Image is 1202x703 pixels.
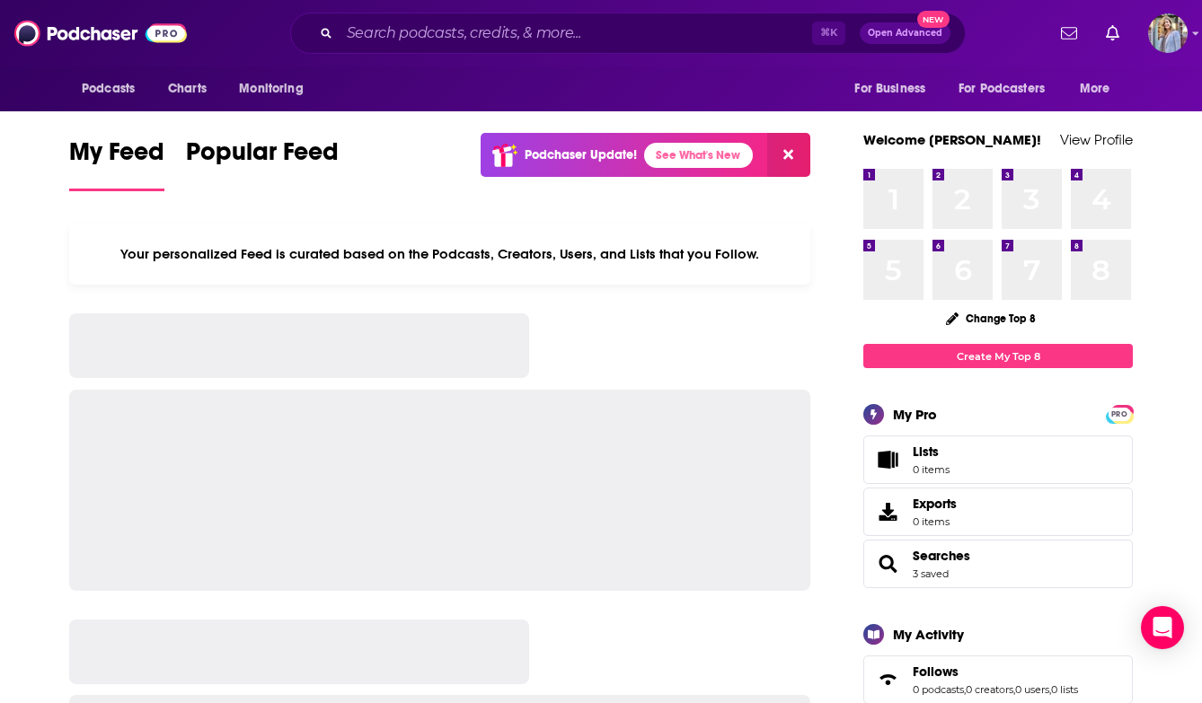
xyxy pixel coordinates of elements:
[913,567,949,580] a: 3 saved
[870,447,906,472] span: Lists
[156,72,217,106] a: Charts
[863,131,1041,148] a: Welcome [PERSON_NAME]!
[863,435,1133,484] a: Lists
[340,19,812,48] input: Search podcasts, credits, & more...
[239,76,303,101] span: Monitoring
[1148,13,1188,53] span: Logged in as JFMuntsinger
[1015,683,1049,696] a: 0 users
[863,344,1133,368] a: Create My Top 8
[644,143,753,168] a: See What's New
[1148,13,1188,53] button: Show profile menu
[913,515,957,528] span: 0 items
[14,16,187,50] img: Podchaser - Follow, Share and Rate Podcasts
[870,667,906,692] a: Follows
[69,224,810,285] div: Your personalized Feed is curated based on the Podcasts, Creators, Users, and Lists that you Follow.
[913,444,950,460] span: Lists
[1080,76,1110,101] span: More
[964,683,966,696] span: ,
[842,72,948,106] button: open menu
[186,136,339,191] a: Popular Feed
[966,683,1013,696] a: 0 creators
[525,147,637,163] p: Podchaser Update!
[870,499,906,524] span: Exports
[913,663,959,680] span: Follows
[186,136,339,178] span: Popular Feed
[69,72,158,106] button: open menu
[913,463,950,476] span: 0 items
[82,76,135,101] span: Podcasts
[917,11,950,28] span: New
[1099,18,1127,48] a: Show notifications dropdown
[1109,408,1130,421] span: PRO
[870,551,906,576] a: Searches
[913,496,957,512] span: Exports
[1141,606,1184,649] div: Open Intercom Messenger
[1049,683,1051,696] span: ,
[863,540,1133,588] span: Searches
[69,136,164,191] a: My Feed
[893,626,964,643] div: My Activity
[1148,13,1188,53] img: User Profile
[1051,683,1078,696] a: 0 lists
[913,683,964,696] a: 0 podcasts
[860,22,950,44] button: Open AdvancedNew
[868,29,942,38] span: Open Advanced
[812,22,845,45] span: ⌘ K
[854,76,925,101] span: For Business
[863,488,1133,536] a: Exports
[226,72,326,106] button: open menu
[947,72,1071,106] button: open menu
[1054,18,1084,48] a: Show notifications dropdown
[1013,683,1015,696] span: ,
[1109,407,1130,420] a: PRO
[913,663,1078,680] a: Follows
[959,76,1045,101] span: For Podcasters
[69,136,164,178] span: My Feed
[913,444,939,460] span: Lists
[935,307,1047,330] button: Change Top 8
[913,548,970,564] a: Searches
[290,13,966,54] div: Search podcasts, credits, & more...
[168,76,207,101] span: Charts
[1067,72,1133,106] button: open menu
[1060,131,1133,148] a: View Profile
[893,406,937,423] div: My Pro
